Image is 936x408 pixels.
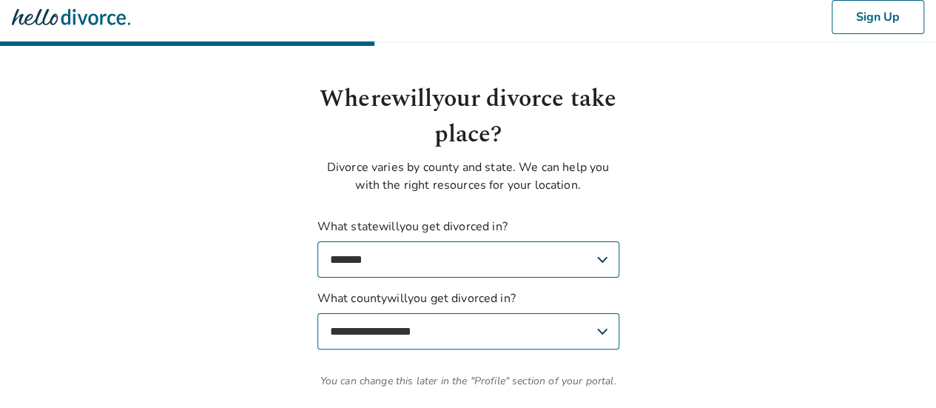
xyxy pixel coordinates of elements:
label: What state will you get divorced in? [317,218,619,278]
select: What statewillyou get divorced in? [317,241,619,278]
h1: Where will your divorce take place? [317,81,619,153]
iframe: Chat Widget [862,337,936,408]
label: What county will you get divorced in? [317,290,619,350]
select: What countywillyou get divorced in? [317,313,619,350]
span: You can change this later in the "Profile" section of your portal. [317,373,619,389]
img: Hello Divorce Logo [12,2,130,32]
p: Divorce varies by county and state. We can help you with the right resources for your location. [317,158,619,194]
